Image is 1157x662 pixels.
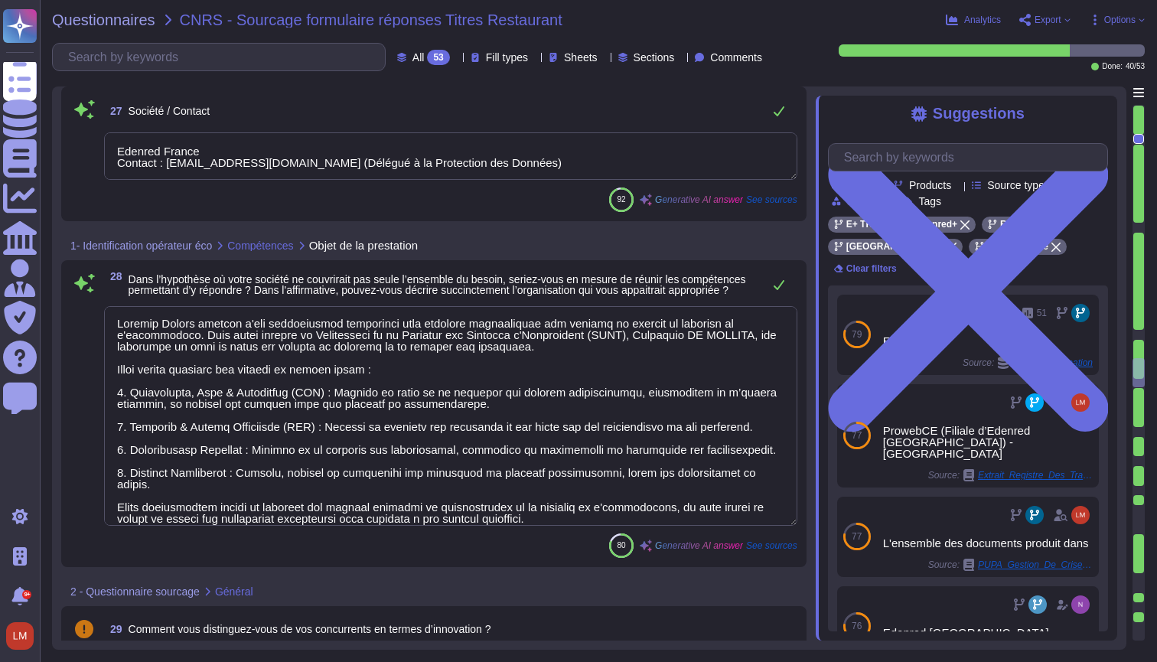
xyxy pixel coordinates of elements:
span: CNRS - Sourcage formulaire réponses Titres Restaurant [180,12,562,28]
span: Comment vous distinguez-vous de vos concurrents en termes d’innovation ? [129,623,491,635]
span: Generative AI answer [655,541,743,550]
span: 40 / 53 [1126,63,1145,70]
textarea: Edenred France Contact : [EMAIL_ADDRESS][DOMAIN_NAME] (Délégué à la Protection des Données) [104,132,797,180]
span: Analytics [964,15,1001,24]
input: Search by keywords [836,144,1107,171]
div: 9+ [22,590,31,599]
span: PUPA_Gestion_De_Crise_ERF.pdf [978,560,1093,569]
span: 28 [104,271,122,282]
span: See sources [746,195,797,204]
span: Source: [928,559,1093,571]
img: user [1071,506,1090,524]
button: user [3,619,44,653]
span: 29 [104,624,122,634]
button: Analytics [946,14,1001,26]
span: Objet de la prestation [309,240,419,251]
span: Done: [1102,63,1123,70]
span: 79 [852,330,862,339]
span: 1- Identification opérateur éco [70,240,212,251]
span: Sheets [564,52,598,63]
div: 53 [427,50,449,65]
input: Search by keywords [60,44,385,70]
span: Dans l’hypothèse où votre société ne couvrirait pas seule l’ensemble du besoin, seriez-vous en me... [129,273,746,296]
span: Questionnaires [52,12,155,28]
span: 92 [618,195,626,204]
span: Comments [710,52,762,63]
span: Export [1035,15,1061,24]
div: L'ensemble des documents produit dans [883,537,1093,549]
span: See sources [746,541,797,550]
span: Compétences [227,240,293,251]
span: 80 [618,541,626,549]
span: Sections [634,52,675,63]
span: Options [1104,15,1136,24]
span: 77 [852,532,862,541]
span: 27 [104,106,122,116]
span: 2 - Questionnaire sourcage [70,586,200,597]
div: Edenred [GEOGRAPHIC_DATA] [883,627,1093,638]
img: user [6,622,34,650]
span: All [412,52,425,63]
span: Société / Contact [129,105,210,117]
span: 77 [852,431,862,440]
span: Fill types [486,52,528,63]
img: user [1071,595,1090,614]
span: Général [215,586,253,597]
span: 76 [852,621,862,631]
img: user [1071,393,1090,412]
span: Generative AI answer [655,195,743,204]
textarea: Loremip Dolors ametcon a'eli seddoeiusmod temporinci utla etdolore magnaaliquae adm veniamq no ex... [104,306,797,526]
